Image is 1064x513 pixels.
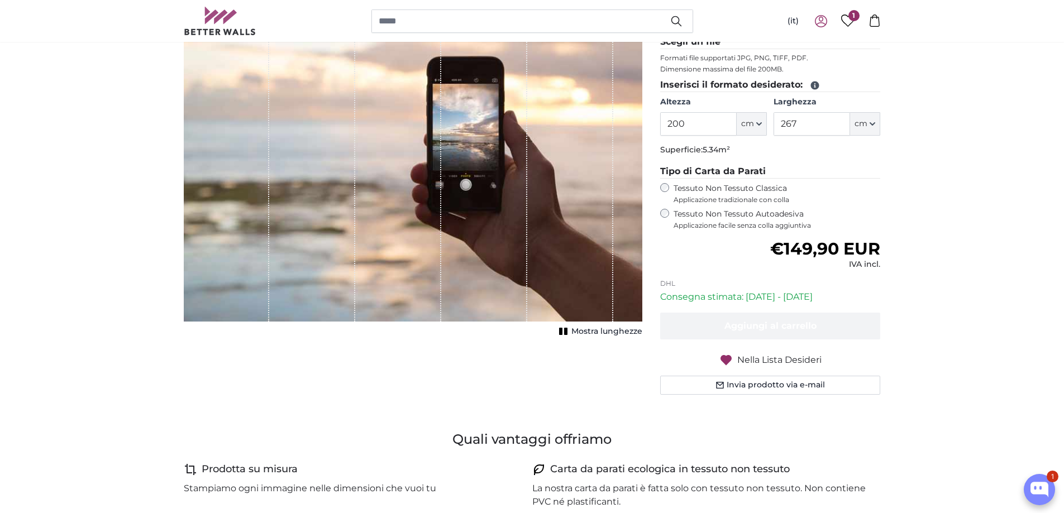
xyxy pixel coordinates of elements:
legend: Tipo di Carta da Parati [660,165,881,179]
button: Mostra lunghezze [556,324,642,339]
p: DHL [660,279,881,288]
p: Stampiamo ogni immagine nelle dimensioni che vuoi tu [184,482,436,495]
img: Betterwalls [184,7,256,35]
h3: Quali vantaggi offriamo [184,430,881,448]
span: 5.34m² [703,145,730,155]
p: Superficie: [660,145,881,156]
div: 1 [1047,471,1058,482]
span: Applicazione facile senza colla aggiuntiva [674,221,881,230]
button: Open chatbox [1024,474,1055,505]
button: cm [737,112,767,136]
span: 1 [848,10,860,21]
span: cm [741,118,754,130]
div: IVA incl. [770,259,880,270]
span: Aggiungi al carrello [724,320,817,331]
span: Applicazione tradizionale con colla [674,195,881,204]
h4: Carta da parati ecologica in tessuto non tessuto [550,462,790,477]
p: Dimensione massima del file 200MB. [660,65,881,74]
button: Nella Lista Desideri [660,353,881,367]
p: La nostra carta da parati è fatta solo con tessuto non tessuto. Non contiene PVC né plastificanti. [532,482,872,509]
label: Larghezza [774,97,880,108]
h4: Prodotta su misura [202,462,298,477]
span: cm [855,118,867,130]
p: Consegna stimata: [DATE] - [DATE] [660,290,881,304]
button: (it) [779,11,808,31]
button: Invia prodotto via e-mail [660,376,881,395]
legend: Scegli un file [660,35,881,49]
span: €149,90 EUR [770,238,880,259]
label: Tessuto Non Tessuto Classica [674,183,881,204]
label: Altezza [660,97,767,108]
p: Formati file supportati JPG, PNG, TIFF, PDF. [660,54,881,63]
span: Nella Lista Desideri [737,353,822,367]
label: Tessuto Non Tessuto Autoadesiva [674,209,881,230]
button: cm [850,112,880,136]
button: Aggiungi al carrello [660,313,881,339]
legend: Inserisci il formato desiderato: [660,78,881,92]
span: Mostra lunghezze [571,326,642,337]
